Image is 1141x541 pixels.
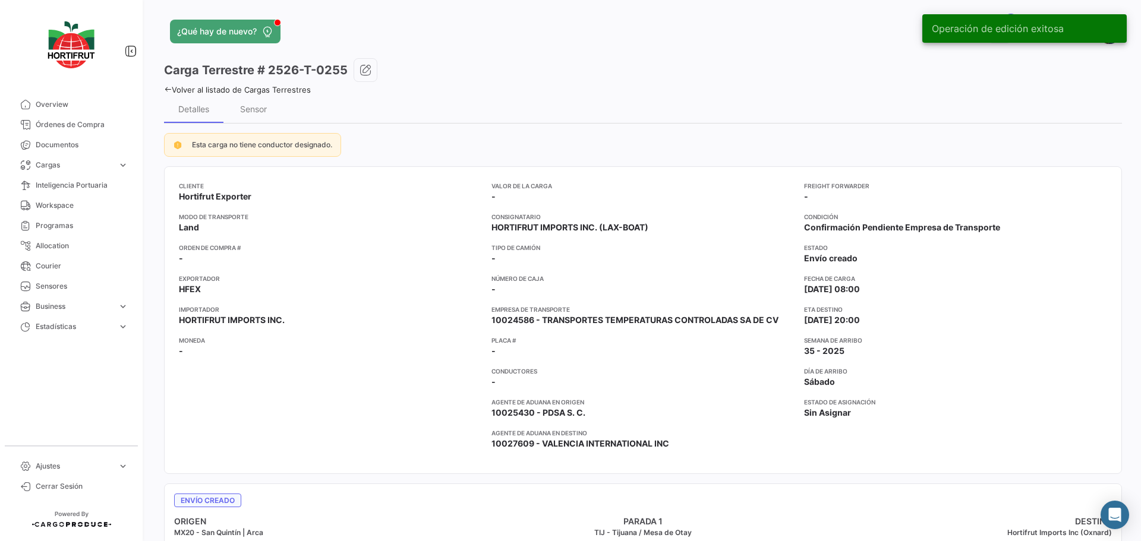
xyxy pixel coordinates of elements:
span: - [491,283,496,295]
div: Abrir Intercom Messenger [1101,501,1129,529]
button: ¿Qué hay de nuevo? [170,20,280,43]
span: 10025430 - PDSA S. C. [491,407,585,419]
app-card-info-title: Estado de Asignación [804,397,1107,407]
app-card-info-title: ETA Destino [804,305,1107,314]
a: Programas [10,216,133,236]
span: Courier [36,261,128,271]
span: expand_more [118,160,128,170]
span: Hortifrut Exporter [179,191,251,203]
a: Órdenes de Compra [10,115,133,135]
app-card-info-title: Agente de Aduana en Origen [491,397,795,407]
span: 10024586 - TRANSPORTES TEMPERATURAS CONTROLADAS SA DE CV [491,314,778,326]
span: Documentos [36,140,128,150]
app-card-info-title: Moneda [179,336,482,345]
img: logo-hortifrut.svg [42,14,101,75]
span: 35 - 2025 [804,345,844,357]
app-card-info-title: Condición [804,212,1107,222]
a: Courier [10,256,133,276]
app-card-info-title: Cliente [179,181,482,191]
a: Allocation [10,236,133,256]
span: Órdenes de Compra [36,119,128,130]
span: HFEX [179,283,201,295]
span: HORTIFRUT IMPORTS INC. (LAX-BOAT) [491,222,648,233]
a: Workspace [10,195,133,216]
span: Allocation [36,241,128,251]
div: Detalles [178,104,209,114]
span: Overview [36,99,128,110]
span: Sin Asignar [804,407,851,419]
a: Volver al listado de Cargas Terrestres [164,85,311,94]
span: - [491,345,496,357]
span: - [491,252,496,264]
span: expand_more [118,321,128,332]
app-card-info-title: Exportador [179,274,482,283]
span: HORTIFRUT IMPORTS INC. [179,314,285,326]
span: Land [179,222,199,233]
span: Sensores [36,281,128,292]
div: Sensor [240,104,267,114]
span: Ajustes [36,461,113,472]
span: ¿Qué hay de nuevo? [177,26,257,37]
h4: ORIGEN [174,515,487,527]
app-card-info-title: Freight Forwarder [804,181,1107,191]
span: - [804,191,808,203]
app-card-info-title: Tipo de Camión [491,243,795,252]
a: Inteligencia Portuaria [10,175,133,195]
span: Sábado [804,376,835,388]
h4: PARADA 1 [487,515,799,527]
app-card-info-title: Semana de Arribo [804,336,1107,345]
span: expand_more [118,461,128,472]
app-card-info-title: Consignatario [491,212,795,222]
a: Documentos [10,135,133,155]
span: Confirmación Pendiente Empresa de Transporte [804,222,1000,233]
a: Sensores [10,276,133,296]
h5: MX20 - San Quintín | Arca [174,527,487,538]
h5: TIJ - Tijuana / Mesa de Otay [487,527,799,538]
app-card-info-title: Agente de Aduana en Destino [491,428,795,438]
span: - [179,345,183,357]
span: Workspace [36,200,128,211]
span: - [491,191,496,203]
app-card-info-title: Día de Arribo [804,366,1107,376]
app-card-info-title: Valor de la Carga [491,181,795,191]
a: Overview [10,94,133,115]
app-card-info-title: Importador [179,305,482,314]
span: expand_more [118,301,128,312]
span: 10027609 - VALENCIA INTERNATIONAL INC [491,438,669,450]
app-card-info-title: Conductores [491,366,795,376]
span: Business [36,301,113,312]
span: Envío creado [804,252,858,264]
span: Programas [36,220,128,231]
app-card-info-title: Orden de Compra # [179,243,482,252]
app-card-info-title: Placa # [491,336,795,345]
span: Cerrar Sesión [36,481,128,492]
app-card-info-title: Estado [804,243,1107,252]
app-card-info-title: Empresa de Transporte [491,305,795,314]
span: Inteligencia Portuaria [36,180,128,191]
app-card-info-title: Número de Caja [491,274,795,283]
span: [DATE] 08:00 [804,283,860,295]
span: Operación de edición exitosa [932,23,1064,34]
span: Envío creado [174,493,241,507]
app-card-info-title: Modo de Transporte [179,212,482,222]
span: Estadísticas [36,321,113,332]
span: - [491,376,496,388]
h4: DESTINO [799,515,1112,527]
h5: Hortifrut Imports Inc (Oxnard) [799,527,1112,538]
span: Cargas [36,160,113,170]
h3: Carga Terrestre # 2526-T-0255 [164,62,348,78]
span: Esta carga no tiene conductor designado. [192,140,332,149]
app-card-info-title: Fecha de carga [804,274,1107,283]
span: - [179,252,183,264]
span: [DATE] 20:00 [804,314,860,326]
